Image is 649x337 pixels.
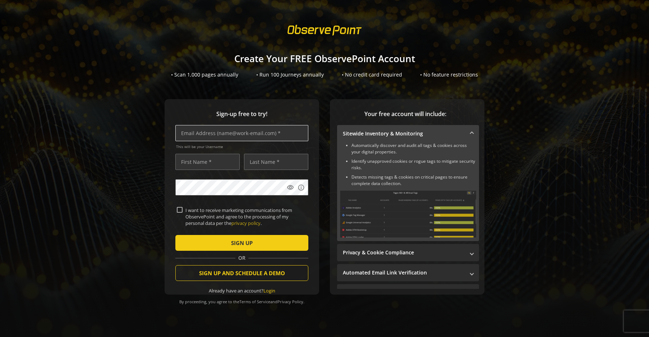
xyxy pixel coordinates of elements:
a: Privacy Policy [277,299,303,304]
button: SIGN UP [175,235,308,251]
label: I want to receive marketing communications from ObservePoint and agree to the processing of my pe... [183,207,307,227]
div: By proceeding, you agree to the and . [175,294,308,304]
span: SIGN UP AND SCHEDULE A DEMO [199,267,285,280]
mat-expansion-panel-header: Sitewide Inventory & Monitoring [337,125,479,142]
div: • No credit card required [342,71,402,78]
div: Already have an account? [175,287,308,294]
mat-panel-title: Privacy & Cookie Compliance [343,249,465,256]
div: • Run 100 Journeys annually [256,71,324,78]
a: Login [263,287,275,294]
a: Terms of Service [239,299,270,304]
mat-panel-title: Automated Email Link Verification [343,269,465,276]
li: Automatically discover and audit all tags & cookies across your digital properties. [351,142,476,155]
span: Sign-up free to try! [175,110,308,118]
mat-expansion-panel-header: Performance Monitoring with Web Vitals [337,284,479,301]
span: SIGN UP [231,236,253,249]
span: OR [235,254,248,262]
div: • Scan 1,000 pages annually [171,71,238,78]
img: Sitewide Inventory & Monitoring [340,190,476,237]
mat-icon: info [298,184,305,191]
mat-icon: visibility [287,184,294,191]
button: SIGN UP AND SCHEDULE A DEMO [175,265,308,281]
li: Identify unapproved cookies or rogue tags to mitigate security risks. [351,158,476,171]
input: Email Address (name@work-email.com) * [175,125,308,141]
div: Sitewide Inventory & Monitoring [337,142,479,241]
li: Detects missing tags & cookies on critical pages to ensure complete data collection. [351,174,476,187]
input: First Name * [175,154,240,170]
input: Last Name * [244,154,308,170]
a: privacy policy [231,220,261,226]
span: This will be your Username [176,144,308,149]
span: Your free account will include: [337,110,474,118]
div: • No feature restrictions [420,71,478,78]
mat-panel-title: Sitewide Inventory & Monitoring [343,130,465,137]
mat-expansion-panel-header: Automated Email Link Verification [337,264,479,281]
mat-expansion-panel-header: Privacy & Cookie Compliance [337,244,479,261]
